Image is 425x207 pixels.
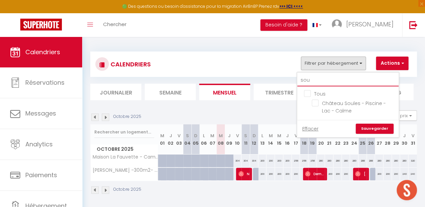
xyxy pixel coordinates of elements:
div: 280 [375,154,383,167]
abbr: M [335,132,339,139]
th: 04 [183,124,192,154]
span: Maison La Fauvette - Campagne - Jardin [92,154,159,160]
li: Mensuel [199,84,250,100]
th: 25 [358,124,367,154]
abbr: J [286,132,289,139]
p: Octobre 2025 [113,186,141,193]
div: 200 [266,168,275,180]
div: 200 [283,154,292,167]
div: 280 [392,154,400,167]
a: Effacer [302,125,318,132]
div: 200 [333,168,342,180]
input: Rechercher un logement... [297,74,399,86]
li: Trimestre [254,84,305,100]
div: 304 [250,154,258,167]
div: 280 [325,154,333,167]
th: 31 [408,124,417,154]
button: Actions [376,57,408,70]
div: 280 [383,154,392,167]
img: ... [332,19,342,29]
abbr: V [411,132,414,139]
div: 280 [317,154,325,167]
button: Filtrer par hébergement [301,57,366,70]
div: 200 [266,154,275,167]
span: Analytics [25,140,53,148]
th: 29 [392,124,400,154]
abbr: L [320,132,322,139]
div: Filtrer par hébergement [297,72,399,138]
abbr: M [327,132,331,139]
div: 280 [333,154,342,167]
span: [PERSON_NAME] [355,167,366,180]
div: 200 [392,168,400,180]
div: 200 [292,168,300,180]
div: Open chat [397,180,417,200]
a: Chercher [98,13,132,37]
span: Chercher [103,21,126,28]
th: 28 [383,124,392,154]
abbr: L [203,132,205,139]
abbr: J [403,132,406,139]
div: 200 [325,168,333,180]
th: 07 [208,124,217,154]
a: ... [PERSON_NAME] [327,13,402,37]
th: 08 [216,124,225,154]
th: 24 [350,124,358,154]
th: 16 [283,124,292,154]
div: 280 [400,154,408,167]
div: 240 [408,168,417,180]
div: 256 [300,154,308,167]
span: Réservations [25,78,65,87]
th: 14 [266,124,275,154]
th: 15 [275,124,283,154]
th: 13 [258,124,267,154]
abbr: L [261,132,263,139]
abbr: M [269,132,273,139]
abbr: D [252,132,256,139]
div: 240 [400,168,408,180]
abbr: D [194,132,197,139]
span: Octobre 2025 [91,144,158,154]
span: [PERSON_NAME] [346,20,394,28]
div: 200 [275,154,283,167]
th: 26 [367,124,375,154]
abbr: V [353,132,356,139]
div: 200 [258,154,267,167]
th: 11 [241,124,250,154]
abbr: D [311,132,314,139]
div: 288 [367,154,375,167]
abbr: V [294,132,297,139]
abbr: S [244,132,247,139]
div: 200 [283,168,292,180]
div: 304 [233,154,242,167]
a: >>> ICI <<<< [279,3,303,9]
th: 17 [292,124,300,154]
abbr: M [385,132,389,139]
div: 304 [241,154,250,167]
abbr: V [178,132,181,139]
span: Château Soules - Piscine - Lac - Calme [322,100,386,114]
div: 288 [358,154,367,167]
th: 06 [200,124,208,154]
div: 200 [375,168,383,180]
abbr: S [361,132,364,139]
th: 23 [342,124,350,154]
th: 03 [175,124,183,154]
span: Messages [25,109,56,118]
abbr: M [394,132,398,139]
abbr: M [210,132,214,139]
div: 200 [258,168,267,180]
span: Non merci Soum [238,167,249,180]
abbr: M [277,132,281,139]
span: Paiements [25,171,57,179]
img: Super Booking [20,19,62,30]
abbr: M [219,132,223,139]
abbr: J [169,132,172,139]
th: 01 [158,124,167,154]
abbr: M [160,132,164,139]
th: 09 [225,124,233,154]
button: Besoin d'aide ? [260,19,307,31]
th: 10 [233,124,242,154]
div: 280 [350,154,358,167]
